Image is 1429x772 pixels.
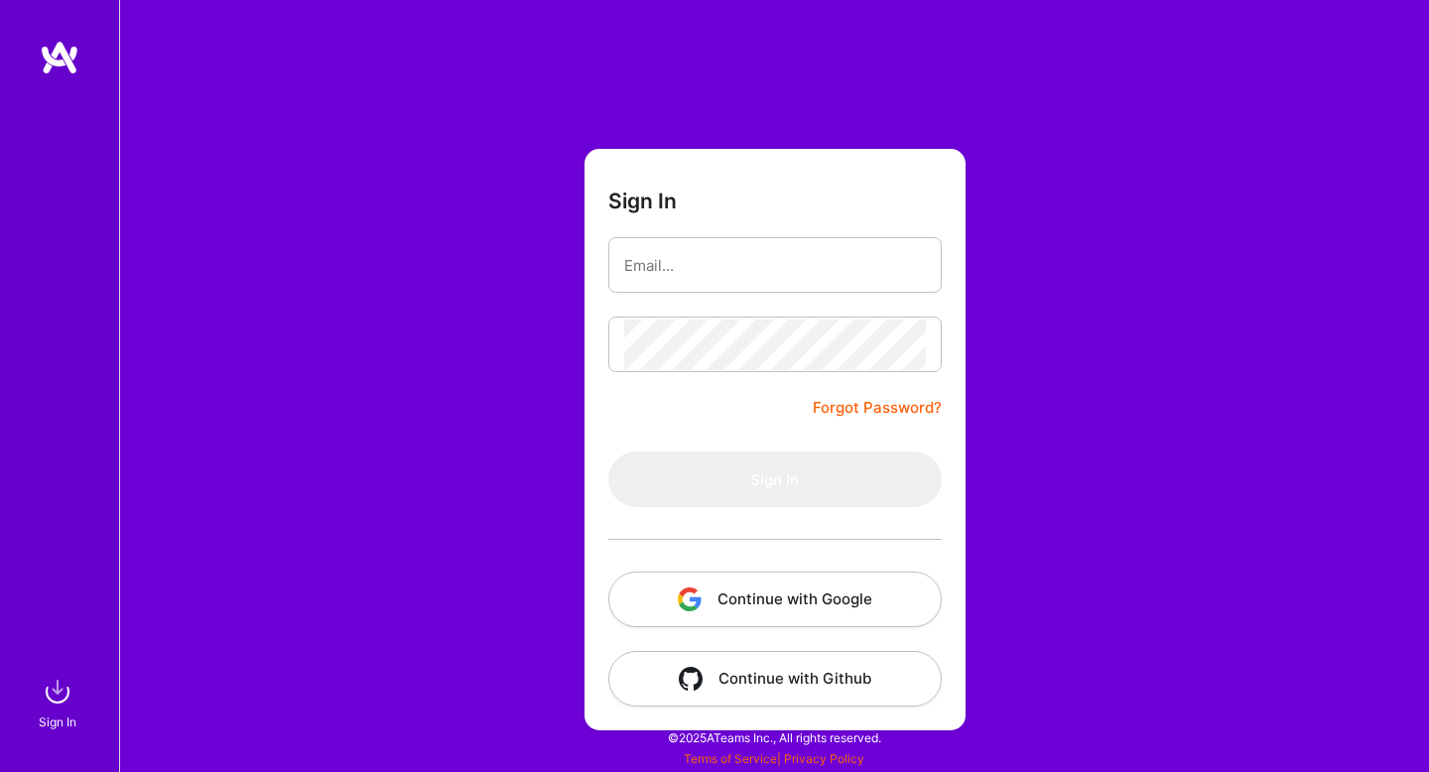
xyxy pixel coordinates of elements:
[119,712,1429,762] div: © 2025 ATeams Inc., All rights reserved.
[624,240,926,291] input: Email...
[608,451,942,507] button: Sign In
[40,40,79,75] img: logo
[42,672,77,732] a: sign inSign In
[38,672,77,711] img: sign in
[684,751,777,766] a: Terms of Service
[608,572,942,627] button: Continue with Google
[684,751,864,766] span: |
[608,651,942,707] button: Continue with Github
[784,751,864,766] a: Privacy Policy
[608,189,677,213] h3: Sign In
[813,396,942,420] a: Forgot Password?
[679,667,703,691] img: icon
[678,587,702,611] img: icon
[39,711,76,732] div: Sign In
